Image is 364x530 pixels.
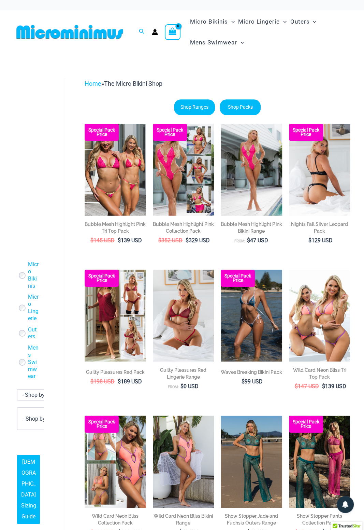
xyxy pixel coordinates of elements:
[165,24,180,40] a: View Shopping Cart, empty
[118,237,121,244] span: $
[168,385,179,389] span: From:
[308,237,311,244] span: $
[153,221,214,234] h2: Bubble Mesh Highlight Pink Collection Pack
[90,237,115,244] bdi: 145 USD
[85,221,146,237] a: Bubble Mesh Highlight Pink Tri Top Pack
[153,367,214,383] a: Guilty Pleasures Red Lingerie Range
[221,274,255,283] b: Special Pack Price
[289,124,350,216] a: Nights Fall Silver Leopard 1036 Bra 6046 Thong 09v2 Nights Fall Silver Leopard 1036 Bra 6046 Thon...
[188,11,236,32] a: Micro BikinisMenu ToggleMenu Toggle
[186,237,210,244] bdi: 329 USD
[234,239,245,243] span: From:
[221,221,282,237] a: Bubble Mesh Highlight Pink Bikini Range
[289,270,350,362] a: Wild Card Neon Bliss Tri Top PackWild Card Neon Bliss Tri Top Pack BWild Card Neon Bliss Tri Top ...
[153,124,214,216] img: Collection Pack F
[247,237,268,244] bdi: 47 USD
[139,28,145,36] a: Search icon link
[289,416,350,507] img: Collection Pack (6)
[118,378,121,385] span: $
[153,221,214,237] a: Bubble Mesh Highlight Pink Collection Pack
[180,383,184,390] span: $
[289,221,350,237] a: Nights Fall Silver Leopard Pack
[289,420,323,429] b: Special Pack Price
[221,416,282,507] a: Show Stopper Jade 366 Top 5007 pants 03Show Stopper Fuchsia 366 Top 5007 pants 03Show Stopper Fuc...
[90,378,115,385] bdi: 198 USD
[28,261,39,289] a: Micro Bikinis
[280,13,287,30] span: Menu Toggle
[190,34,237,51] span: Mens Swimwear
[308,237,332,244] bdi: 129 USD
[85,124,146,216] a: Tri Top Pack F Tri Top Pack BTri Top Pack B
[236,11,288,32] a: Micro LingerieMenu ToggleMenu Toggle
[294,383,297,390] span: $
[85,369,146,376] h2: Guilty Pleasures Red Pack
[153,513,214,526] h2: Wild Card Neon Bliss Bikini Range
[221,513,282,529] a: Show Stopper Jade and Fuchsia Outers Range
[17,408,64,430] span: - Shop by Color
[85,513,146,529] a: Wild Card Neon Bliss Collection Pack
[289,128,323,137] b: Special Pack Price
[309,13,316,30] span: Menu Toggle
[153,513,214,529] a: Wild Card Neon Bliss Bikini Range
[85,221,146,234] h2: Bubble Mesh Highlight Pink Tri Top Pack
[289,124,350,216] img: Nights Fall Silver Leopard 1036 Bra 6046 Thong 11
[153,128,187,137] b: Special Pack Price
[85,80,162,87] span: »
[28,294,39,322] a: Micro Lingerie
[85,369,146,378] a: Guilty Pleasures Red Pack
[221,513,282,526] h2: Show Stopper Jade and Fuchsia Outers Range
[242,378,263,385] bdi: 99 USD
[220,99,261,115] a: Shop Packs
[85,274,119,283] b: Special Pack Price
[85,513,146,526] h2: Wild Card Neon Bliss Collection Pack
[90,237,93,244] span: $
[289,221,350,234] h2: Nights Fall Silver Leopard Pack
[289,513,350,526] h2: Show Stopper Pants Collection Pack
[228,13,235,30] span: Menu Toggle
[289,367,350,380] h2: Wild Card Neon Bliss Tri Top Pack
[237,34,244,51] span: Menu Toggle
[85,416,146,507] a: Collection Pack (7) Collection Pack B (1)Collection Pack B (1)
[158,237,183,244] bdi: 352 USD
[153,416,214,507] img: Wild Card Neon Bliss 312 Top 01
[289,513,350,529] a: Show Stopper Pants Collection Pack
[14,24,126,40] img: MM SHOP LOGO FLAT
[289,416,350,507] a: Collection Pack (6) Collection Pack BCollection Pack B
[85,80,101,87] a: Home
[187,10,350,54] nav: Site Navigation
[153,416,214,507] a: Wild Card Neon Bliss 312 Top 01Wild Card Neon Bliss 819 One Piece St Martin 5996 Sarong 04Wild Ca...
[158,237,161,244] span: $
[28,326,39,341] a: Outers
[221,270,282,362] a: Waves Breaking Ocean 312 Top 456 Bottom 08 Waves Breaking Ocean 312 Top 456 Bottom 04Waves Breaki...
[90,378,93,385] span: $
[290,13,309,30] span: Outers
[17,73,78,210] iframe: TrustedSite Certified
[221,416,282,507] img: Show Stopper Jade 366 Top 5007 pants 03
[289,367,350,383] a: Wild Card Neon Bliss Tri Top Pack
[322,383,346,390] bdi: 139 USD
[221,369,282,378] a: Waves Breaking Bikini Pack
[288,11,318,32] a: OutersMenu ToggleMenu Toggle
[152,29,158,35] a: Account icon link
[118,237,142,244] bdi: 139 USD
[23,416,59,422] span: - Shop by Color
[85,270,146,362] img: Guilty Pleasures Red Collection Pack F
[17,407,65,430] span: - Shop by Color
[221,270,282,362] img: Waves Breaking Ocean 312 Top 456 Bottom 08
[247,237,250,244] span: $
[322,383,325,390] span: $
[221,221,282,234] h2: Bubble Mesh Highlight Pink Bikini Range
[238,13,280,30] span: Micro Lingerie
[221,369,282,376] h2: Waves Breaking Bikini Pack
[153,367,214,380] h2: Guilty Pleasures Red Lingerie Range
[289,270,350,362] img: Wild Card Neon Bliss Tri Top Pack
[221,124,282,216] a: Bubble Mesh Highlight Pink 819 One Piece 01Bubble Mesh Highlight Pink 819 One Piece 03Bubble Mesh...
[17,389,65,400] span: - Shop by Fabric
[186,237,189,244] span: $
[242,378,245,385] span: $
[174,99,215,115] a: Shop Ranges
[221,124,282,216] img: Bubble Mesh Highlight Pink 819 One Piece 01
[153,124,214,216] a: Collection Pack F Collection Pack BCollection Pack B
[85,420,119,429] b: Special Pack Price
